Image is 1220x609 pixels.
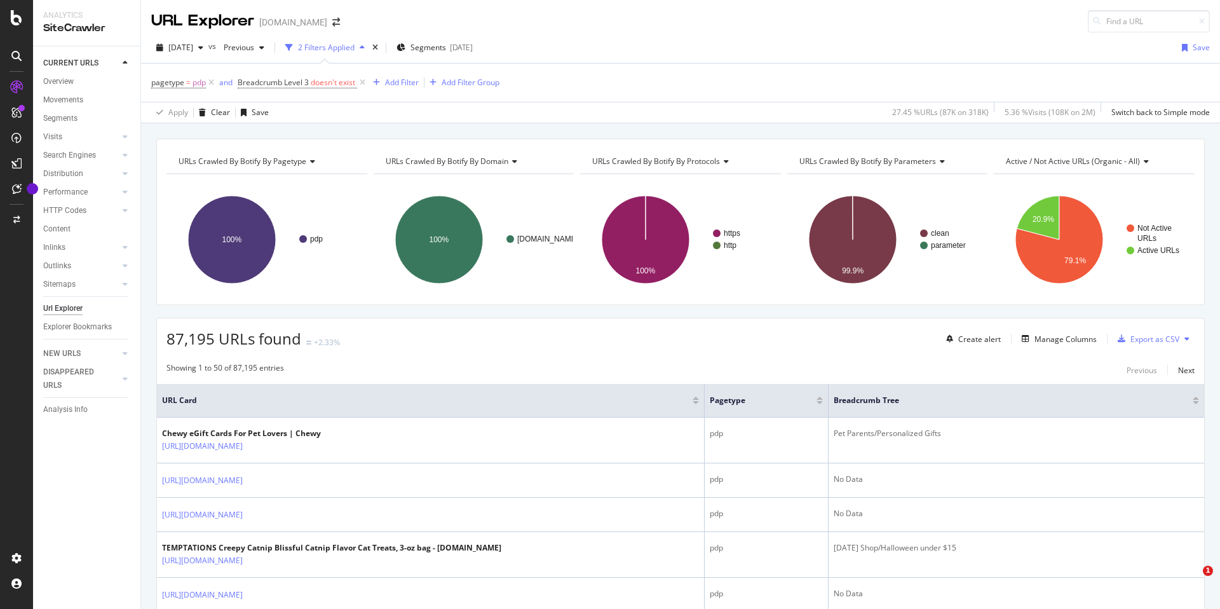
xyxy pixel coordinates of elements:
[43,21,130,36] div: SiteCrawler
[385,77,419,88] div: Add Filter
[797,151,977,172] h4: URLs Crawled By Botify By parameters
[151,77,184,88] span: pagetype
[151,102,188,123] button: Apply
[162,474,243,487] a: [URL][DOMAIN_NAME]
[834,508,1199,519] div: No Data
[43,57,98,70] div: CURRENT URLS
[43,259,119,273] a: Outlinks
[636,266,656,275] text: 100%
[710,588,823,599] div: pdp
[43,75,132,88] a: Overview
[43,302,83,315] div: Url Explorer
[1178,365,1195,376] div: Next
[370,41,381,54] div: times
[43,259,71,273] div: Outlinks
[168,42,193,53] span: 2025 Sep. 27th
[43,112,78,125] div: Segments
[280,38,370,58] button: 2 Filters Applied
[450,42,473,53] div: [DATE]
[710,474,823,485] div: pdp
[162,428,321,439] div: Chewy eGift Cards For Pet Lovers | Chewy
[162,440,243,453] a: [URL][DOMAIN_NAME]
[166,184,365,295] svg: A chart.
[194,102,230,123] button: Clear
[43,93,132,107] a: Movements
[43,204,86,217] div: HTTP Codes
[43,278,119,291] a: Sitemaps
[27,183,38,195] div: Tooltip anchor
[219,38,269,58] button: Previous
[1137,246,1179,255] text: Active URLs
[166,362,284,378] div: Showing 1 to 50 of 87,195 entries
[43,204,119,217] a: HTTP Codes
[259,16,327,29] div: [DOMAIN_NAME]
[580,184,779,295] svg: A chart.
[941,329,1001,349] button: Create alert
[43,320,112,334] div: Explorer Bookmarks
[1064,256,1086,265] text: 79.1%
[1088,10,1210,32] input: Find a URL
[43,302,132,315] a: Url Explorer
[208,41,219,51] span: vs
[1006,156,1140,167] span: Active / Not Active URLs (organic - all)
[298,42,355,53] div: 2 Filters Applied
[43,186,119,199] a: Performance
[391,38,478,58] button: Segments[DATE]
[314,337,340,348] div: +2.33%
[219,77,233,88] div: and
[1193,42,1210,53] div: Save
[219,42,254,53] span: Previous
[368,75,419,90] button: Add Filter
[166,328,301,349] span: 87,195 URLs found
[43,130,62,144] div: Visits
[43,347,119,360] a: NEW URLS
[311,77,355,88] span: doesn't exist
[1137,234,1156,243] text: URLs
[162,542,501,554] div: TEMPTATIONS Creepy Catnip Blissful Catnip Flavor Cat Treats, 3-oz bag - [DOMAIN_NAME]
[43,366,107,392] div: DISAPPEARED URLS
[517,235,578,243] text: [DOMAIN_NAME]
[43,10,130,21] div: Analytics
[193,74,206,92] span: pdp
[424,75,499,90] button: Add Filter Group
[958,334,1001,345] div: Create alert
[162,509,243,521] a: [URL][DOMAIN_NAME]
[43,403,88,416] div: Analysis Info
[162,589,243,601] a: [URL][DOMAIN_NAME]
[43,149,96,162] div: Search Engines
[43,186,88,199] div: Performance
[162,395,689,406] span: URL Card
[590,151,769,172] h4: URLs Crawled By Botify By protocols
[219,76,233,88] button: and
[43,241,65,254] div: Inlinks
[211,107,230,118] div: Clear
[724,229,740,238] text: https
[931,229,949,238] text: clean
[236,102,269,123] button: Save
[710,428,823,439] div: pdp
[252,107,269,118] div: Save
[994,184,1193,295] svg: A chart.
[386,156,508,167] span: URLs Crawled By Botify By domain
[310,235,323,243] text: pdp
[1106,102,1210,123] button: Switch back to Simple mode
[410,42,446,53] span: Segments
[186,77,191,88] span: =
[1127,365,1157,376] div: Previous
[43,320,132,334] a: Explorer Bookmarks
[1033,215,1054,224] text: 20.9%
[834,428,1199,439] div: Pet Parents/Personalized Gifts
[43,222,71,236] div: Content
[787,184,986,295] svg: A chart.
[1203,566,1213,576] span: 1
[43,222,132,236] a: Content
[592,156,720,167] span: URLs Crawled By Botify By protocols
[1177,566,1207,596] iframe: Intercom live chat
[43,149,119,162] a: Search Engines
[43,130,119,144] a: Visits
[842,266,864,275] text: 99.9%
[1137,224,1172,233] text: Not Active
[374,184,573,295] svg: A chart.
[43,403,132,416] a: Analysis Info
